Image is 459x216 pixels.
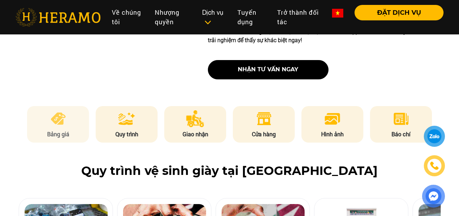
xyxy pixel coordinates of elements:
p: Cửa hàng [233,130,295,138]
div: Dịch vụ [202,8,226,27]
a: phone-icon [425,156,444,175]
img: pricing.png [50,110,67,127]
a: Nhượng quyền [149,5,197,30]
a: Về chúng tôi [106,5,149,30]
a: Trở thành đối tác [272,5,326,30]
img: vn-flag.png [332,9,343,18]
a: Tuyển dụng [232,5,272,30]
img: phone-icon [431,162,438,170]
a: ĐẶT DỊCH VỤ [349,9,444,16]
img: image.png [324,110,341,127]
p: Giao nhận [164,130,226,138]
p: Hình ảnh [301,130,363,138]
img: news.png [393,110,410,127]
button: ĐẶT DỊCH VỤ [355,5,444,20]
p: Quy trình [96,130,158,138]
img: process.png [118,110,135,127]
p: Bảng giá [27,130,89,138]
button: nhận tư vấn ngay [208,60,329,79]
img: delivery.png [186,110,204,127]
img: heramo-logo.png [15,8,101,26]
h2: Quy trình vệ sinh giày tại [GEOGRAPHIC_DATA] [15,164,444,178]
p: Báo chí [370,130,432,138]
img: subToggleIcon [204,19,211,26]
img: store.png [255,110,273,127]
